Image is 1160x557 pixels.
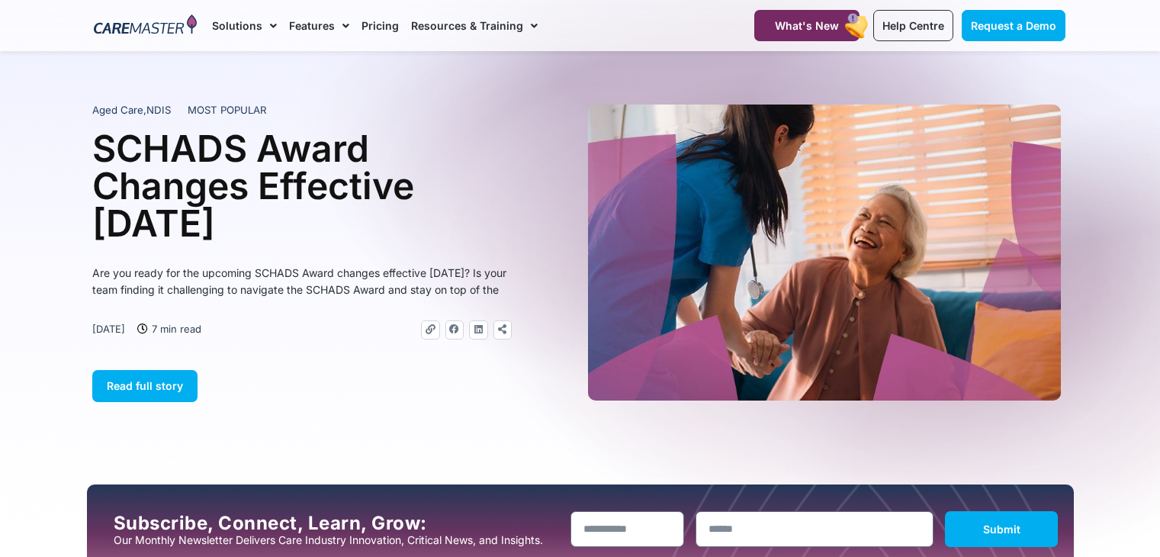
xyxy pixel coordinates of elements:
[92,104,171,116] span: ,
[94,14,197,37] img: CareMaster Logo
[570,511,1059,555] form: New Form
[92,265,512,298] p: Are you ready for the upcoming SCHADS Award changes effective [DATE]? Is your team finding it cha...
[962,10,1065,41] a: Request a Demo
[92,370,198,402] a: Read full story
[92,323,125,335] time: [DATE]
[114,513,559,534] h2: Subscribe, Connect, Learn, Grow:
[146,104,171,116] span: NDIS
[873,10,953,41] a: Help Centre
[775,19,839,32] span: What's New
[983,523,1020,536] span: Submit
[588,105,1061,401] img: A heartwarming moment where a support worker in a blue uniform, with a stethoscope draped over he...
[754,10,860,41] a: What's New
[945,511,1059,547] button: Submit
[114,534,559,546] p: Our Monthly Newsletter Delivers Care Industry Innovation, Critical News, and Insights.
[188,103,267,118] span: MOST POPULAR
[107,379,183,392] span: Read full story
[92,104,143,116] span: Aged Care
[882,19,944,32] span: Help Centre
[971,19,1056,32] span: Request a Demo
[148,320,201,337] span: 7 min read
[92,130,512,242] h1: SCHADS Award Changes Effective [DATE]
